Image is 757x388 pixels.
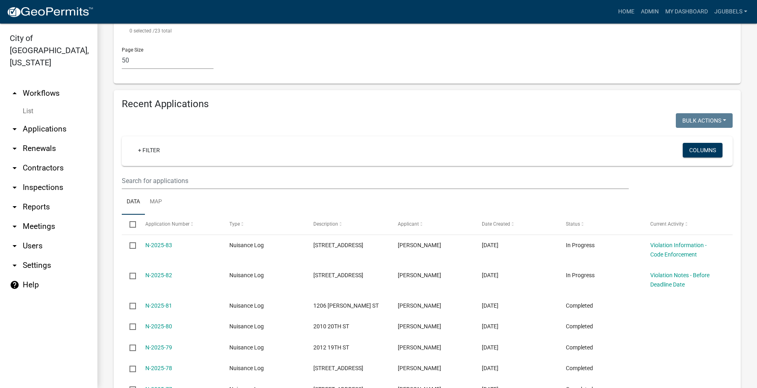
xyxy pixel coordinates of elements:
span: 607 SPRING ST [313,242,363,248]
i: help [10,280,19,290]
i: arrow_drop_up [10,88,19,98]
span: Nuisance Log [229,344,264,351]
datatable-header-cell: Select [122,215,137,234]
i: arrow_drop_down [10,241,19,251]
span: Completed [566,302,593,309]
button: Bulk Actions [676,113,733,128]
span: In Progress [566,242,595,248]
button: Columns [683,143,722,157]
span: Application Number [145,221,190,227]
span: 08/25/2025 [482,302,498,309]
span: 1206 DURANT ST [313,302,379,309]
datatable-header-cell: Application Number [137,215,221,234]
a: N-2025-79 [145,344,172,351]
span: 08/25/2025 [482,323,498,330]
i: arrow_drop_down [10,183,19,192]
span: Applicant [398,221,419,227]
a: N-2025-82 [145,272,172,278]
span: 2012 19TH ST [313,344,349,351]
i: arrow_drop_down [10,261,19,270]
i: arrow_drop_down [10,163,19,173]
input: Search for applications [122,172,629,189]
span: Nuisance Log [229,323,264,330]
h4: Recent Applications [122,98,733,110]
span: Jack Gubbels [398,365,441,371]
span: Current Activity [650,221,684,227]
a: N-2025-83 [145,242,172,248]
datatable-header-cell: Current Activity [643,215,727,234]
span: Jack Gubbels [398,323,441,330]
a: Admin [638,4,662,19]
a: Home [615,4,638,19]
span: Susan Brammann [398,272,441,278]
span: 08/25/2025 [482,365,498,371]
span: Jack Gubbels [398,302,441,309]
i: arrow_drop_down [10,144,19,153]
span: Status [566,221,580,227]
span: Nuisance Log [229,302,264,309]
span: Jack Gubbels [398,344,441,351]
a: Map [145,189,167,215]
a: Violation Notes - Before Deadline Date [650,272,710,288]
span: Nuisance Log [229,365,264,371]
span: Nuisance Log [229,242,264,248]
datatable-header-cell: Type [222,215,306,234]
a: N-2025-78 [145,365,172,371]
i: arrow_drop_down [10,222,19,231]
span: Susan Brammann [398,242,441,248]
a: + Filter [132,143,166,157]
span: In Progress [566,272,595,278]
span: Date Created [482,221,510,227]
datatable-header-cell: Date Created [474,215,558,234]
a: N-2025-81 [145,302,172,309]
span: Type [229,221,240,227]
a: jgubbels [711,4,751,19]
datatable-header-cell: Status [558,215,642,234]
a: Data [122,189,145,215]
i: arrow_drop_down [10,124,19,134]
div: 23 total [122,21,733,41]
span: Nuisance Log [229,272,264,278]
span: 08/25/2025 [482,344,498,351]
span: 1211 WILLOW ST [313,365,363,371]
span: Completed [566,365,593,371]
span: 09/04/2025 [482,242,498,248]
span: Completed [566,344,593,351]
span: Completed [566,323,593,330]
span: 08/26/2025 [482,272,498,278]
i: arrow_drop_down [10,202,19,212]
a: Violation Information - Code Enforcement [650,242,707,258]
span: Description [313,221,338,227]
datatable-header-cell: Description [306,215,390,234]
a: N-2025-80 [145,323,172,330]
span: 0 selected / [129,28,155,34]
span: 2010 20TH ST [313,323,349,330]
datatable-header-cell: Applicant [390,215,474,234]
a: My Dashboard [662,4,711,19]
span: 1901 8TH ST [313,272,363,278]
